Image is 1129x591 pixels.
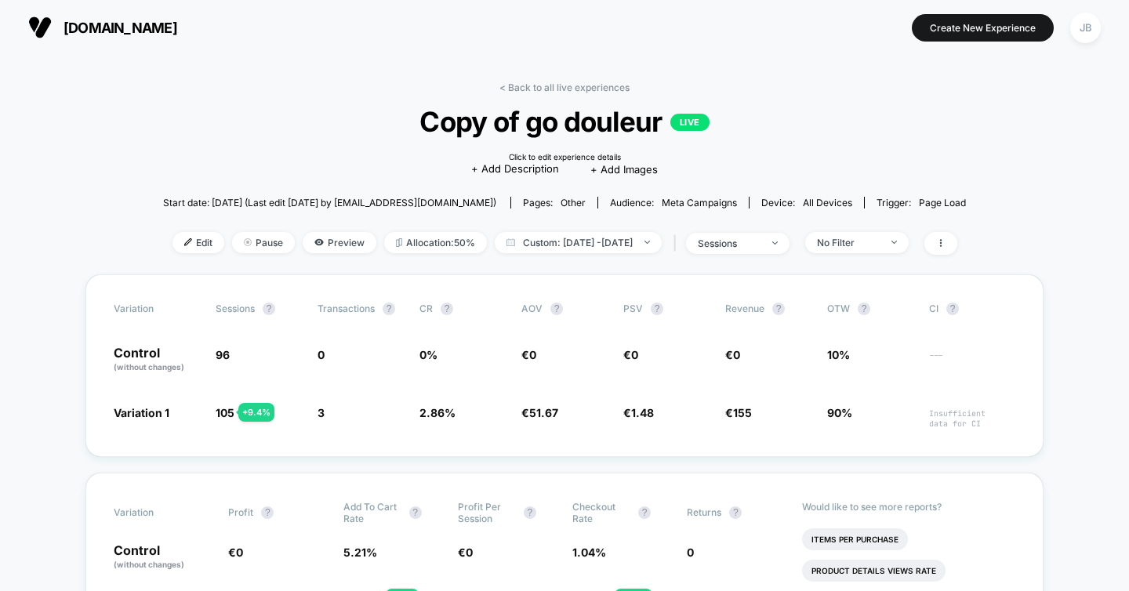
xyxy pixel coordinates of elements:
img: calendar [506,238,515,246]
span: € [521,406,558,419]
li: Items Per Purchase [802,528,908,550]
span: Profit [228,506,253,518]
span: 1.48 [631,406,654,419]
span: + Add Images [590,163,658,176]
span: AOV [521,303,543,314]
span: Insufficient data for CI [929,408,1015,429]
span: CR [419,303,433,314]
span: 0 [318,348,325,361]
span: PSV [623,303,643,314]
li: Product Details Views Rate [802,560,946,582]
span: Page Load [919,197,966,208]
div: No Filter [817,237,880,248]
span: Sessions [216,303,255,314]
span: Allocation: 50% [384,232,487,253]
span: OTW [827,303,913,315]
span: € [458,546,473,559]
div: Pages: [523,197,586,208]
img: end [772,241,778,245]
span: all devices [803,197,852,208]
span: Meta campaigns [662,197,737,208]
span: other [561,197,586,208]
span: 0 % [419,348,437,361]
span: 51.67 [529,406,558,419]
span: | [670,232,686,255]
span: € [521,348,536,361]
a: < Back to all live experiences [499,82,630,93]
span: Pause [232,232,295,253]
button: ? [772,303,785,315]
button: JB [1065,12,1105,44]
button: ? [946,303,959,315]
p: Control [114,346,200,373]
img: Visually logo [28,16,52,39]
span: (without changes) [114,560,184,569]
p: LIVE [670,114,710,131]
span: Variation [114,303,200,315]
img: rebalance [396,238,402,247]
span: (without changes) [114,362,184,372]
span: 105 [216,406,234,419]
span: Variation [114,501,200,524]
span: 0 [733,348,740,361]
span: CI [929,303,1015,315]
span: 155 [733,406,752,419]
span: Edit [172,232,224,253]
span: Preview [303,232,376,253]
span: --- [929,350,1015,373]
span: 1.04 % [572,546,606,559]
div: + 9.4 % [238,403,274,422]
button: ? [263,303,275,315]
p: Control [114,544,212,571]
span: 90% [827,406,852,419]
span: 5.21 % [343,546,377,559]
div: Click to edit experience details [509,152,621,161]
span: € [725,406,752,419]
span: Variation 1 [114,406,169,419]
span: [DOMAIN_NAME] [64,20,177,36]
img: end [244,238,252,246]
span: Custom: [DATE] - [DATE] [495,232,662,253]
div: Audience: [610,197,737,208]
span: 0 [236,546,243,559]
span: 96 [216,348,230,361]
span: 0 [466,546,473,559]
span: 3 [318,406,325,419]
div: JB [1070,13,1101,43]
button: ? [550,303,563,315]
button: ? [409,506,422,519]
div: Trigger: [877,197,966,208]
button: ? [858,303,870,315]
span: Start date: [DATE] (Last edit [DATE] by [EMAIL_ADDRESS][DOMAIN_NAME]) [163,197,496,208]
span: 0 [529,348,536,361]
span: € [623,406,654,419]
span: € [725,348,740,361]
p: Would like to see more reports? [802,501,1016,513]
img: edit [184,238,192,246]
span: Returns [687,506,721,518]
span: 0 [687,546,694,559]
span: 2.86 % [419,406,456,419]
span: Profit Per Session [458,501,516,524]
button: [DOMAIN_NAME] [24,15,182,40]
button: ? [651,303,663,315]
span: + Add Description [471,161,559,177]
img: end [644,241,650,244]
button: ? [441,303,453,315]
button: ? [261,506,274,519]
span: Device: [749,197,864,208]
button: ? [729,506,742,519]
span: 0 [631,348,638,361]
img: end [891,241,897,244]
span: Add To Cart Rate [343,501,401,524]
div: sessions [698,237,761,249]
button: Create New Experience [912,14,1054,42]
span: 10% [827,348,850,361]
span: Checkout Rate [572,501,630,524]
span: € [228,546,243,559]
span: Transactions [318,303,375,314]
button: ? [383,303,395,315]
button: ? [638,506,651,519]
span: € [623,348,638,361]
span: Copy of go douleur [203,105,925,138]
